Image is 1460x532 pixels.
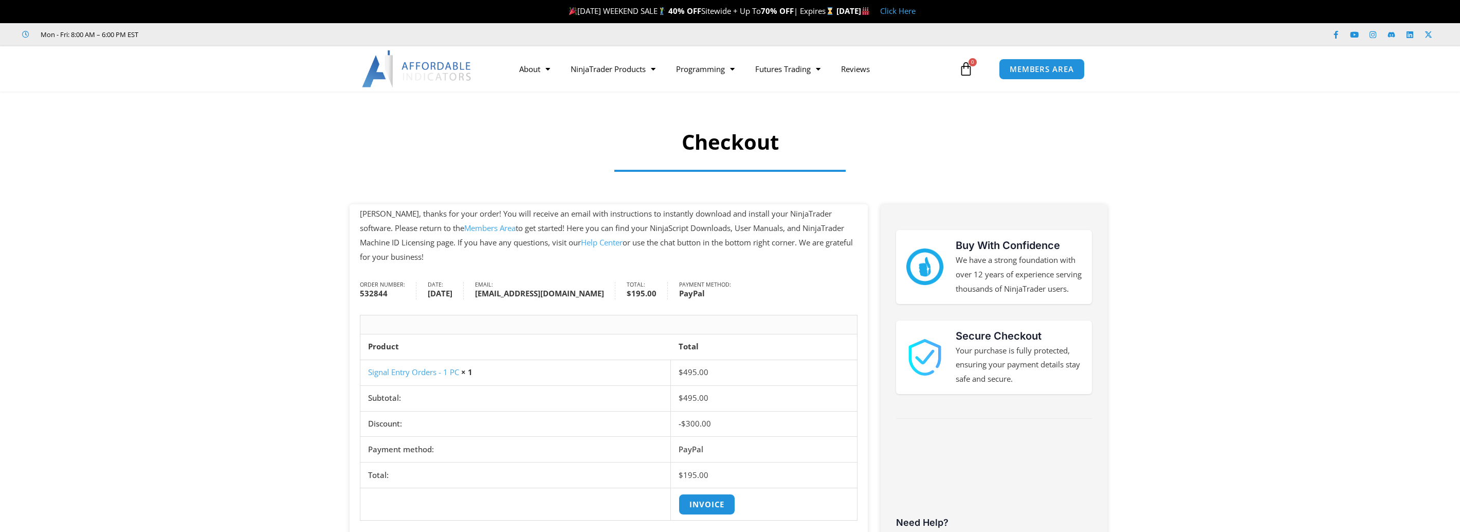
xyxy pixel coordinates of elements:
[567,6,836,16] span: [DATE] WEEKEND SALE Sitewide + Up To | Expires
[956,328,1082,344] h3: Secure Checkout
[38,28,138,41] span: Mon - Fri: 8:00 AM – 6:00 PM EST
[679,470,683,480] span: $
[360,436,671,462] th: Payment method:
[956,344,1082,387] p: Your purchase is fully protected, ensuring your payment details stay safe and secure.
[509,57,956,81] nav: Menu
[956,253,1082,296] p: We have a strong foundation with over 12 years of experience serving thousands of NinjaTrader users.
[671,436,857,462] td: PayPal
[880,6,916,16] a: Click Here
[671,411,857,437] td: -
[679,367,708,377] bdi: 495.00
[826,7,834,15] img: ⌛
[956,238,1082,253] h3: Buy With Confidence
[360,282,416,299] li: Order number:
[362,50,472,87] img: LogoAI | Affordable Indicators – NinjaTrader
[360,288,405,299] strong: 532844
[360,334,671,360] th: Product
[475,288,604,299] strong: [EMAIL_ADDRESS][DOMAIN_NAME]
[360,385,671,411] th: Subtotal:
[428,282,464,299] li: Date:
[906,339,943,376] img: 1000913 | Affordable Indicators – NinjaTrader
[666,57,745,81] a: Programming
[831,57,880,81] a: Reviews
[627,288,631,298] span: $
[360,207,857,264] p: [PERSON_NAME], thanks for your order! You will receive an email with instructions to instantly do...
[906,249,943,285] img: mark thumbs good 43913 | Affordable Indicators – NinjaTrader
[390,128,1071,156] h1: Checkout
[428,288,452,299] strong: [DATE]
[679,282,742,299] li: Payment method:
[627,288,656,298] bdi: 195.00
[658,7,666,15] img: 🏌️‍♂️
[360,462,671,488] th: Total:
[836,6,870,16] strong: [DATE]
[627,282,668,299] li: Total:
[475,282,615,299] li: Email:
[896,517,1092,528] h3: Need Help?
[999,59,1085,80] a: MEMBERS AREA
[153,29,307,40] iframe: Customer reviews powered by Trustpilot
[360,411,671,437] th: Discount:
[681,418,686,429] span: $
[560,57,666,81] a: NinjaTrader Products
[581,237,623,247] a: Help Center
[679,470,708,480] span: 195.00
[679,393,708,403] span: 495.00
[671,334,857,360] th: Total
[681,418,711,429] span: 300.00
[745,57,831,81] a: Futures Trading
[896,437,1092,514] iframe: Customer reviews powered by Trustpilot
[679,494,735,515] a: Invoice order number 532844
[862,7,869,15] img: 🏭
[1010,65,1074,73] span: MEMBERS AREA
[679,393,683,403] span: $
[668,6,701,16] strong: 40% OFF
[761,6,794,16] strong: 70% OFF
[368,367,459,377] a: Signal Entry Orders - 1 PC
[569,7,577,15] img: 🎉
[679,288,731,299] strong: PayPal
[679,367,683,377] span: $
[943,54,989,84] a: 0
[464,223,516,233] a: Members Area
[509,57,560,81] a: About
[461,367,472,377] strong: × 1
[969,58,977,66] span: 0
